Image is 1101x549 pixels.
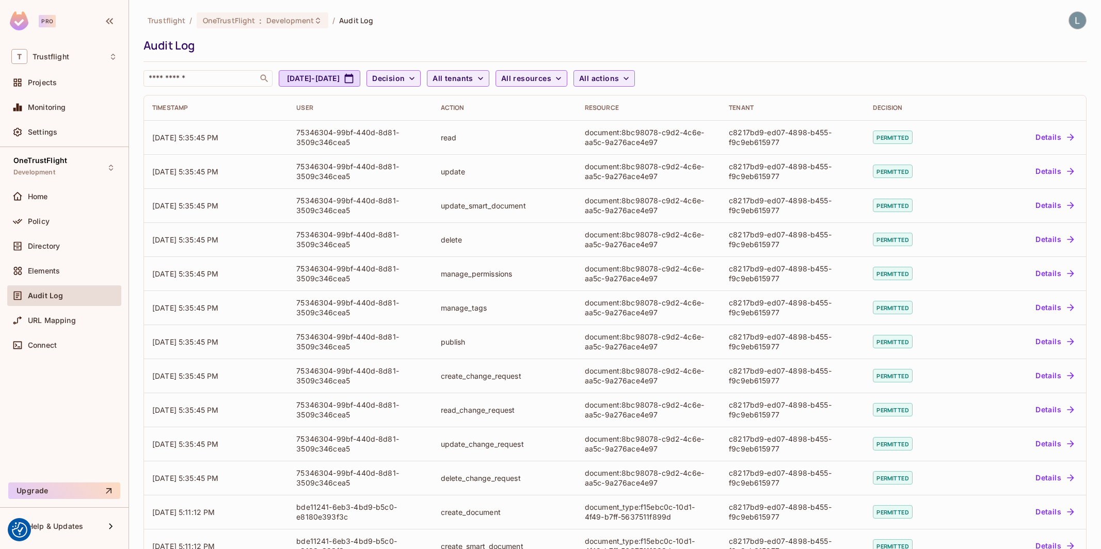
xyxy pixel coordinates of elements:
[372,72,405,85] span: Decision
[1031,129,1078,146] button: Details
[729,502,856,522] div: c8217bd9-ed07-4898-b455-f9c9eb615977
[279,70,360,87] button: [DATE]-[DATE]
[585,196,712,215] div: document:8bc98078-c9d2-4c6e-aa5c-9a276ace4e97
[441,201,568,211] div: update_smart_document
[28,341,57,349] span: Connect
[873,403,912,416] span: permitted
[729,264,856,283] div: c8217bd9-ed07-4898-b455-f9c9eb615977
[441,473,568,483] div: delete_change_request
[28,103,66,111] span: Monitoring
[33,53,69,61] span: Workspace: Trustflight
[8,482,120,499] button: Upgrade
[266,15,314,25] span: Development
[152,337,219,346] span: [DATE] 5:35:45 PM
[13,168,55,176] span: Development
[873,131,912,144] span: permitted
[585,162,712,181] div: document:8bc98078-c9d2-4c6e-aa5c-9a276ace4e97
[152,508,215,516] span: [DATE] 5:11:12 PM
[1031,367,1078,384] button: Details
[873,437,912,450] span: permitted
[10,11,28,30] img: SReyMgAAAABJRU5ErkJggg==
[1031,401,1078,418] button: Details
[585,400,712,419] div: document:8bc98078-c9d2-4c6e-aa5c-9a276ace4e97
[1031,197,1078,214] button: Details
[143,38,1081,53] div: Audit Log
[441,371,568,381] div: create_change_request
[873,471,912,485] span: permitted
[152,133,219,142] span: [DATE] 5:35:45 PM
[296,332,424,351] div: 75346304-99bf-440d-8d81-3509c346cea5
[1031,265,1078,282] button: Details
[152,269,219,278] span: [DATE] 5:35:45 PM
[873,335,912,348] span: permitted
[1031,333,1078,350] button: Details
[873,199,912,212] span: permitted
[332,15,335,25] li: /
[441,235,568,245] div: delete
[729,468,856,488] div: c8217bd9-ed07-4898-b455-f9c9eb615977
[873,165,912,178] span: permitted
[152,372,219,380] span: [DATE] 5:35:45 PM
[28,192,48,201] span: Home
[296,434,424,454] div: 75346304-99bf-440d-8d81-3509c346cea5
[28,267,60,275] span: Elements
[873,369,912,382] span: permitted
[873,301,912,314] span: permitted
[296,400,424,419] div: 75346304-99bf-440d-8d81-3509c346cea5
[1069,12,1086,29] img: Lewis Youl
[296,127,424,147] div: 75346304-99bf-440d-8d81-3509c346cea5
[585,332,712,351] div: document:8bc98078-c9d2-4c6e-aa5c-9a276ace4e97
[152,167,219,176] span: [DATE] 5:35:45 PM
[1031,163,1078,180] button: Details
[441,507,568,517] div: create_document
[501,72,551,85] span: All resources
[189,15,192,25] li: /
[1031,231,1078,248] button: Details
[729,196,856,215] div: c8217bd9-ed07-4898-b455-f9c9eb615977
[259,17,262,25] span: :
[296,196,424,215] div: 75346304-99bf-440d-8d81-3509c346cea5
[441,167,568,176] div: update
[441,133,568,142] div: read
[13,156,67,165] span: OneTrustFlight
[1031,470,1078,486] button: Details
[873,104,961,112] div: Decision
[729,162,856,181] div: c8217bd9-ed07-4898-b455-f9c9eb615977
[441,303,568,313] div: manage_tags
[585,230,712,249] div: document:8bc98078-c9d2-4c6e-aa5c-9a276ace4e97
[152,235,219,244] span: [DATE] 5:35:45 PM
[585,434,712,454] div: document:8bc98078-c9d2-4c6e-aa5c-9a276ace4e97
[296,298,424,317] div: 75346304-99bf-440d-8d81-3509c346cea5
[366,70,421,87] button: Decision
[296,366,424,385] div: 75346304-99bf-440d-8d81-3509c346cea5
[148,15,185,25] span: the active workspace
[585,468,712,488] div: document:8bc98078-c9d2-4c6e-aa5c-9a276ace4e97
[152,201,219,210] span: [DATE] 5:35:45 PM
[441,405,568,415] div: read_change_request
[729,104,856,112] div: Tenant
[28,217,50,225] span: Policy
[12,522,27,538] img: Revisit consent button
[296,162,424,181] div: 75346304-99bf-440d-8d81-3509c346cea5
[585,366,712,385] div: document:8bc98078-c9d2-4c6e-aa5c-9a276ace4e97
[28,242,60,250] span: Directory
[1031,299,1078,316] button: Details
[873,505,912,519] span: permitted
[873,267,912,280] span: permitted
[585,104,712,112] div: Resource
[441,104,568,112] div: Action
[729,127,856,147] div: c8217bd9-ed07-4898-b455-f9c9eb615977
[28,522,83,530] span: Help & Updates
[11,49,27,64] span: T
[203,15,256,25] span: OneTrustFlight
[729,332,856,351] div: c8217bd9-ed07-4898-b455-f9c9eb615977
[873,233,912,246] span: permitted
[729,400,856,419] div: c8217bd9-ed07-4898-b455-f9c9eb615977
[441,439,568,449] div: update_change_request
[28,316,76,325] span: URL Mapping
[1031,435,1078,452] button: Details
[427,70,489,87] button: All tenants
[433,72,473,85] span: All tenants
[28,292,63,300] span: Audit Log
[152,104,280,112] div: Timestamp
